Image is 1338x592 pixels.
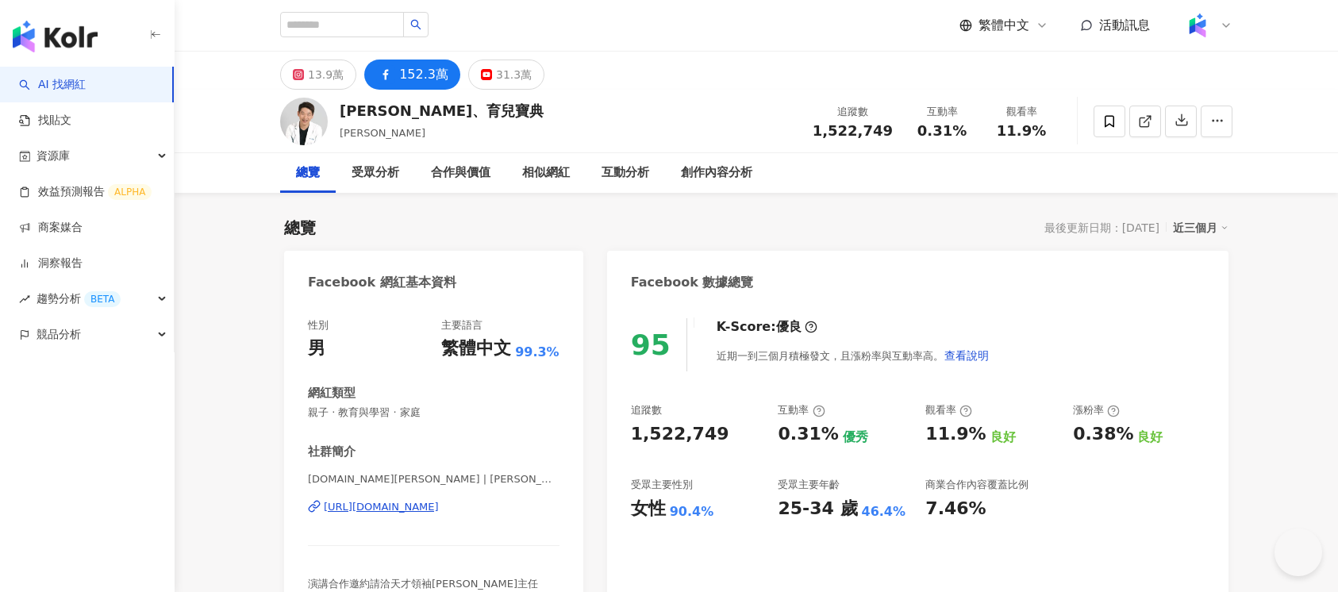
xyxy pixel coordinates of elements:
div: 互動率 [778,403,825,417]
div: 良好 [1137,429,1163,446]
img: logo [13,21,98,52]
div: 近期一到三個月積極發文，且漲粉率與互動率高。 [717,340,990,371]
span: 1,522,749 [813,122,893,139]
div: 受眾主要年齡 [778,478,840,492]
div: 受眾分析 [352,163,399,183]
span: 99.3% [515,344,559,361]
div: 社群簡介 [308,444,356,460]
div: 優秀 [843,429,868,446]
div: 近三個月 [1173,217,1228,238]
a: 效益預測報告ALPHA [19,184,152,200]
span: [DOMAIN_NAME][PERSON_NAME] | [PERSON_NAME]、育兒寶典 | [DOMAIN_NAME][PERSON_NAME] [308,472,559,486]
div: 46.4% [862,503,906,521]
div: 創作內容分析 [681,163,752,183]
div: 90.4% [670,503,714,521]
span: 0.31% [917,123,967,139]
button: 13.9萬 [280,60,356,90]
div: 追蹤數 [631,403,662,417]
span: 趨勢分析 [37,281,121,317]
div: 女性 [631,497,666,521]
div: 最後更新日期：[DATE] [1044,221,1159,234]
div: [URL][DOMAIN_NAME] [324,500,439,514]
a: [URL][DOMAIN_NAME] [308,500,559,514]
div: 觀看率 [991,104,1052,120]
div: 總覽 [296,163,320,183]
div: 相似網紅 [522,163,570,183]
div: 合作與價值 [431,163,490,183]
span: 競品分析 [37,317,81,352]
button: 查看說明 [944,340,990,371]
div: Facebook 數據總覽 [631,274,754,291]
div: 受眾主要性別 [631,478,693,492]
div: 152.3萬 [399,63,448,86]
div: 總覽 [284,217,316,239]
span: 資源庫 [37,138,70,174]
a: 洞察報告 [19,256,83,271]
div: 良好 [990,429,1016,446]
img: Kolr%20app%20icon%20%281%29.png [1182,10,1213,40]
button: 31.3萬 [468,60,544,90]
div: 主要語言 [441,318,483,333]
div: 95 [631,329,671,361]
span: rise [19,294,30,305]
div: [PERSON_NAME]、育兒寶典 [340,101,544,121]
div: 觀看率 [925,403,972,417]
div: BETA [84,291,121,307]
span: 親子 · 教育與學習 · 家庭 [308,406,559,420]
div: 性別 [308,318,329,333]
div: 13.9萬 [308,63,344,86]
div: 31.3萬 [496,63,532,86]
a: 商案媒合 [19,220,83,236]
div: 追蹤數 [813,104,893,120]
div: 互動分析 [602,163,649,183]
span: 活動訊息 [1099,17,1150,33]
div: Facebook 網紅基本資料 [308,274,456,291]
a: 找貼文 [19,113,71,129]
div: 網紅類型 [308,385,356,402]
button: 152.3萬 [364,60,460,90]
span: 繁體中文 [979,17,1029,34]
span: 查看說明 [944,349,989,362]
iframe: Help Scout Beacon - Open [1275,529,1322,576]
div: 優良 [776,318,802,336]
div: 7.46% [925,497,986,521]
a: searchAI 找網紅 [19,77,86,93]
div: 漲粉率 [1073,403,1120,417]
span: search [410,19,421,30]
span: 11.9% [997,123,1046,139]
div: 男 [308,336,325,361]
div: 商業合作內容覆蓋比例 [925,478,1028,492]
img: KOL Avatar [280,98,328,145]
div: 11.9% [925,422,986,447]
div: 0.38% [1073,422,1133,447]
div: 1,522,749 [631,422,729,447]
div: 互動率 [912,104,972,120]
div: 繁體中文 [441,336,511,361]
div: 0.31% [778,422,838,447]
div: K-Score : [717,318,817,336]
span: [PERSON_NAME] [340,127,425,139]
div: 25-34 歲 [778,497,857,521]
